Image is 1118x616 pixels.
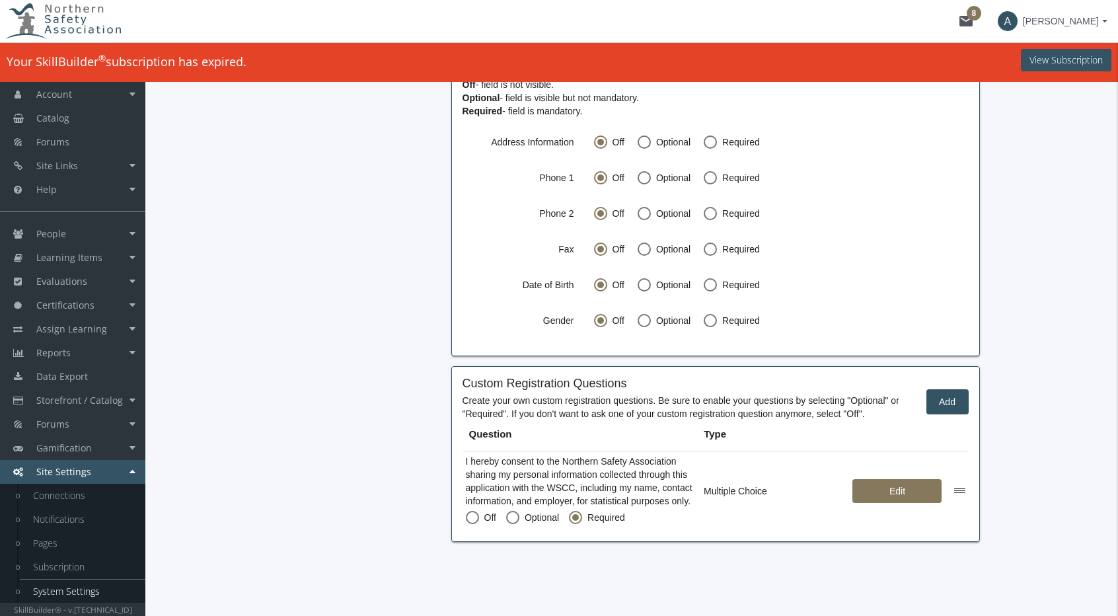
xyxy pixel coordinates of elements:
[607,278,624,291] span: Off
[453,131,584,149] label: Address Information
[519,511,559,524] span: Optional
[463,93,500,103] strong: Optional
[651,278,690,291] span: Optional
[36,442,92,454] span: Gamification
[717,278,760,291] span: Required
[36,394,123,406] span: Storefront / Catalog
[36,251,102,264] span: Learning Items
[36,159,78,172] span: Site Links
[607,171,624,184] span: Off
[717,135,760,149] span: Required
[7,54,246,69] span: Your SkillBuilder subscription has expired.
[463,106,503,116] strong: Required
[651,314,690,327] span: Optional
[36,370,88,383] span: Data Export
[20,580,145,603] a: System Settings
[36,275,87,288] span: Evaluations
[958,13,974,29] mat-icon: mail
[36,346,71,359] span: Reports
[651,171,690,184] span: Optional
[469,427,698,441] div: Question
[651,243,690,256] span: Optional
[20,484,145,508] a: Connections
[1023,9,1099,33] span: [PERSON_NAME]
[651,207,690,220] span: Optional
[704,484,819,498] div: Multiple Choice
[36,183,57,196] span: Help
[453,202,584,220] label: Phone 2
[20,555,145,579] a: Subscription
[582,511,625,524] span: Required
[14,604,132,615] small: SkillBuilder® - v.[TECHNICAL_ID]
[607,243,624,256] span: Off
[717,207,760,220] span: Required
[453,238,584,256] label: Fax
[852,479,942,503] button: Edit
[717,243,760,256] span: Required
[36,299,94,311] span: Certifications
[36,418,69,430] span: Forums
[463,79,476,90] strong: Off
[453,309,584,327] label: Gender
[453,274,584,291] label: Date of Birth
[20,531,145,555] a: Pages
[36,112,69,124] span: Catalog
[36,323,107,335] span: Assign Learning
[704,427,818,441] div: Type
[651,135,690,149] span: Optional
[479,511,496,524] span: Off
[717,171,760,184] span: Required
[998,11,1018,31] span: A
[607,207,624,220] span: Off
[717,314,760,327] span: Required
[863,479,931,503] span: Edit
[36,465,91,478] span: Site Settings
[463,377,926,391] h4: Custom Registration Questions
[20,508,145,531] a: Notifications
[1021,49,1111,71] button: View Subscription
[36,135,69,148] span: Forums
[463,394,926,420] p: Create your own custom registration questions. Be sure to enable your questions by selecting "Opt...
[938,390,957,414] span: Add
[926,389,969,414] button: Add
[607,135,624,149] span: Off
[98,52,106,64] sup: ®
[36,88,72,100] span: Account
[607,314,624,327] span: Off
[453,167,584,184] label: Phone 1
[463,78,969,118] p: - field is not visible. - field is visible but not mandatory. - field is mandatory.
[466,455,697,508] div: I hereby consent to the Northern Safety Association sharing my personal information collected thr...
[36,227,66,240] span: People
